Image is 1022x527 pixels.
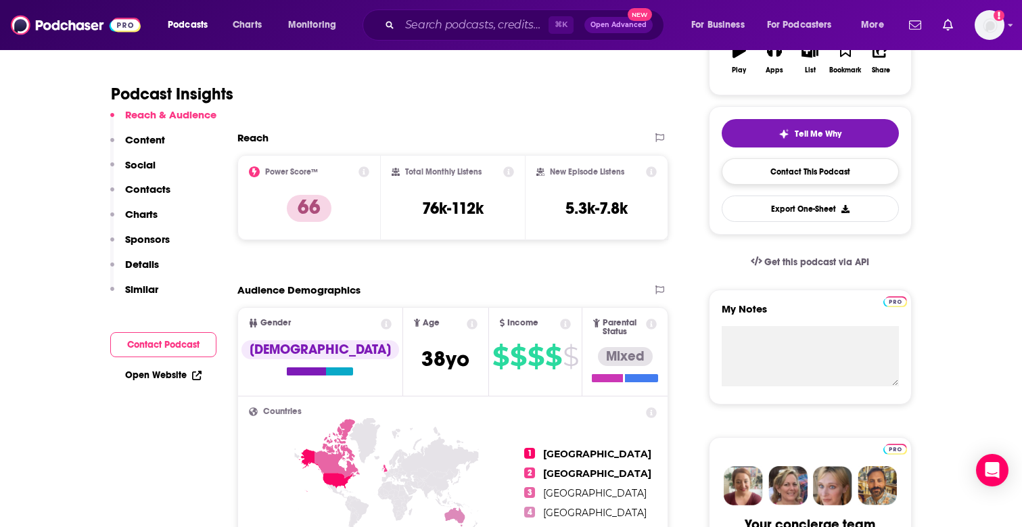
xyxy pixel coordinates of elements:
[872,66,890,74] div: Share
[768,466,808,505] img: Barbara Profile
[722,196,899,222] button: Export One-Sheet
[510,346,526,367] span: $
[110,258,159,283] button: Details
[125,283,158,296] p: Similar
[233,16,262,35] span: Charts
[883,444,907,455] img: Podchaser Pro
[758,14,852,36] button: open menu
[422,198,484,219] h3: 76k-112k
[550,167,624,177] h2: New Episode Listens
[125,233,170,246] p: Sponsors
[224,14,270,36] a: Charts
[423,319,440,327] span: Age
[858,466,897,505] img: Jon Profile
[863,34,898,83] button: Share
[110,133,165,158] button: Content
[994,10,1004,21] svg: Email not verified
[125,183,170,196] p: Contacts
[861,16,884,35] span: More
[125,258,159,271] p: Details
[125,208,158,221] p: Charts
[237,283,361,296] h2: Audience Demographics
[779,129,789,139] img: tell me why sparkle
[492,346,509,367] span: $
[507,319,538,327] span: Income
[722,34,757,83] button: Play
[110,332,216,357] button: Contact Podcast
[545,346,561,367] span: $
[263,407,302,416] span: Countries
[883,294,907,307] a: Pro website
[543,448,651,460] span: [GEOGRAPHIC_DATA]
[400,14,549,36] input: Search podcasts, credits, & more...
[125,369,202,381] a: Open Website
[265,167,318,177] h2: Power Score™
[549,16,574,34] span: ⌘ K
[421,346,469,372] span: 38 yo
[110,183,170,208] button: Contacts
[852,14,901,36] button: open menu
[829,66,861,74] div: Bookmark
[125,108,216,121] p: Reach & Audience
[110,108,216,133] button: Reach & Audience
[279,14,354,36] button: open menu
[792,34,827,83] button: List
[287,195,331,222] p: 66
[110,233,170,258] button: Sponsors
[524,448,535,459] span: 1
[766,66,783,74] div: Apps
[584,17,653,33] button: Open AdvancedNew
[722,158,899,185] a: Contact This Podcast
[691,16,745,35] span: For Business
[237,131,269,144] h2: Reach
[975,10,1004,40] span: Logged in as jbarbour
[563,346,578,367] span: $
[740,246,881,279] a: Get this podcast via API
[111,84,233,104] h1: Podcast Insights
[883,296,907,307] img: Podchaser Pro
[158,14,225,36] button: open menu
[524,467,535,478] span: 2
[241,340,399,359] div: [DEMOGRAPHIC_DATA]
[110,208,158,233] button: Charts
[976,454,1008,486] div: Open Intercom Messenger
[975,10,1004,40] img: User Profile
[757,34,792,83] button: Apps
[828,34,863,83] button: Bookmark
[975,10,1004,40] button: Show profile menu
[724,466,763,505] img: Sydney Profile
[764,256,869,268] span: Get this podcast via API
[528,346,544,367] span: $
[813,466,852,505] img: Jules Profile
[110,283,158,308] button: Similar
[260,319,291,327] span: Gender
[125,133,165,146] p: Content
[598,347,653,366] div: Mixed
[543,487,647,499] span: [GEOGRAPHIC_DATA]
[565,198,628,219] h3: 5.3k-7.8k
[795,129,841,139] span: Tell Me Why
[937,14,958,37] a: Show notifications dropdown
[11,12,141,38] img: Podchaser - Follow, Share and Rate Podcasts
[590,22,647,28] span: Open Advanced
[125,158,156,171] p: Social
[682,14,762,36] button: open menu
[722,302,899,326] label: My Notes
[805,66,816,74] div: List
[524,487,535,498] span: 3
[543,507,647,519] span: [GEOGRAPHIC_DATA]
[628,8,652,21] span: New
[603,319,644,336] span: Parental Status
[883,442,907,455] a: Pro website
[110,158,156,183] button: Social
[375,9,677,41] div: Search podcasts, credits, & more...
[722,119,899,147] button: tell me why sparkleTell Me Why
[904,14,927,37] a: Show notifications dropdown
[168,16,208,35] span: Podcasts
[524,507,535,518] span: 4
[732,66,746,74] div: Play
[405,167,482,177] h2: Total Monthly Listens
[767,16,832,35] span: For Podcasters
[543,467,651,480] span: [GEOGRAPHIC_DATA]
